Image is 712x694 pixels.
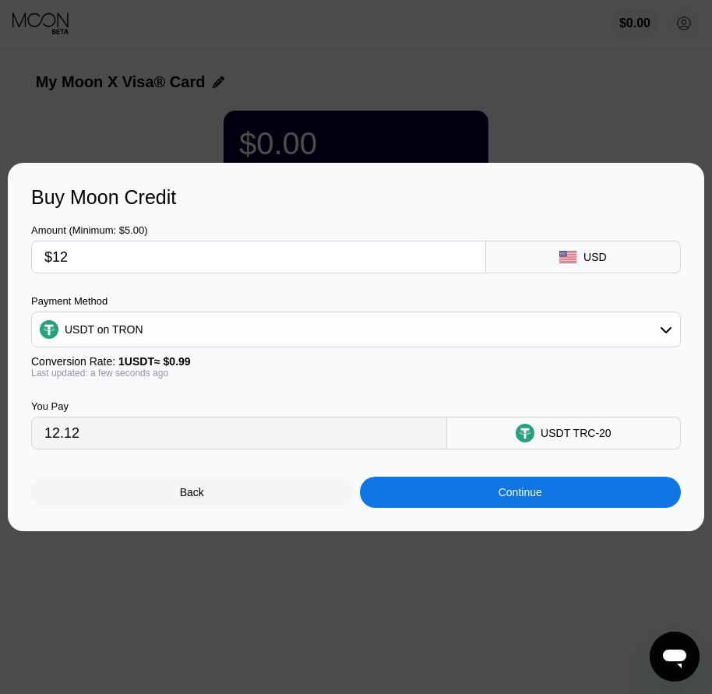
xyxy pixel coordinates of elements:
[650,632,700,682] iframe: Button to launch messaging window
[31,355,681,368] div: Conversion Rate:
[31,295,681,307] div: Payment Method
[583,251,607,263] div: USD
[31,477,353,508] div: Back
[31,224,486,236] div: Amount (Minimum: $5.00)
[541,427,612,439] div: USDT TRC-20
[32,314,680,345] div: USDT on TRON
[31,368,681,379] div: Last updated: a few seconds ago
[118,355,191,368] span: 1 USDT ≈ $0.99
[360,477,682,508] div: Continue
[44,241,473,273] input: $0.00
[499,486,542,498] div: Continue
[31,186,681,209] div: Buy Moon Credit
[65,323,143,336] div: USDT on TRON
[31,400,447,412] div: You Pay
[180,486,204,498] div: Back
